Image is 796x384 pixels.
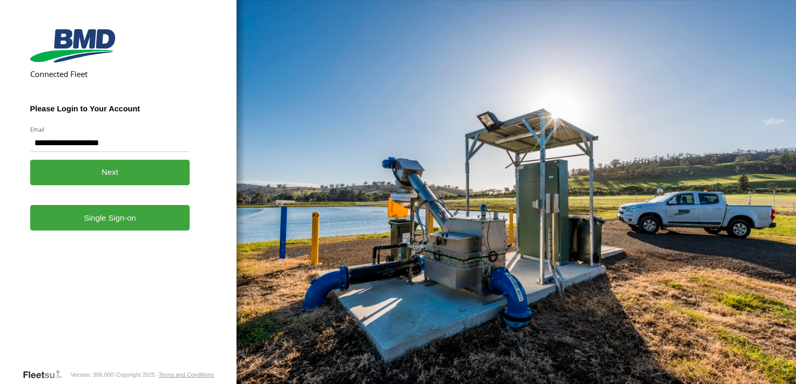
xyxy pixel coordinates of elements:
[70,372,110,378] div: Version: 306.00
[30,205,190,231] a: Single Sign-on
[30,160,190,185] button: Next
[30,104,190,113] h3: Please Login to Your Account
[30,69,190,79] h2: Connected Fleet
[158,372,214,378] a: Terms and Conditions
[30,29,115,62] img: BMD
[22,369,70,380] a: Visit our Website
[30,125,190,133] label: Email
[110,372,214,378] div: © Copyright 2025 -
